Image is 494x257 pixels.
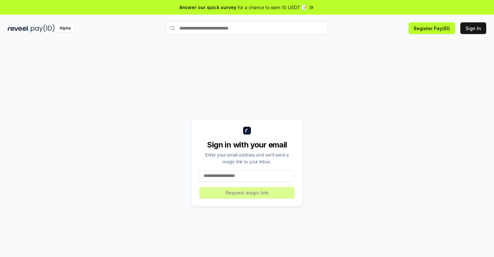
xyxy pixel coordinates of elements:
div: Enter your email address and we’ll send a magic link to your inbox. [199,151,295,165]
img: logo_small [243,127,251,134]
img: pay_id [31,24,55,32]
div: Sign in with your email [199,140,295,150]
span: Answer our quick survey [179,4,236,11]
span: for a chance to earn 10 USDT 📝 [238,4,307,11]
div: Alpha [56,24,74,32]
button: Register Pay(ID) [409,22,455,34]
img: reveel_dark [8,24,29,32]
button: Sign In [460,22,486,34]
